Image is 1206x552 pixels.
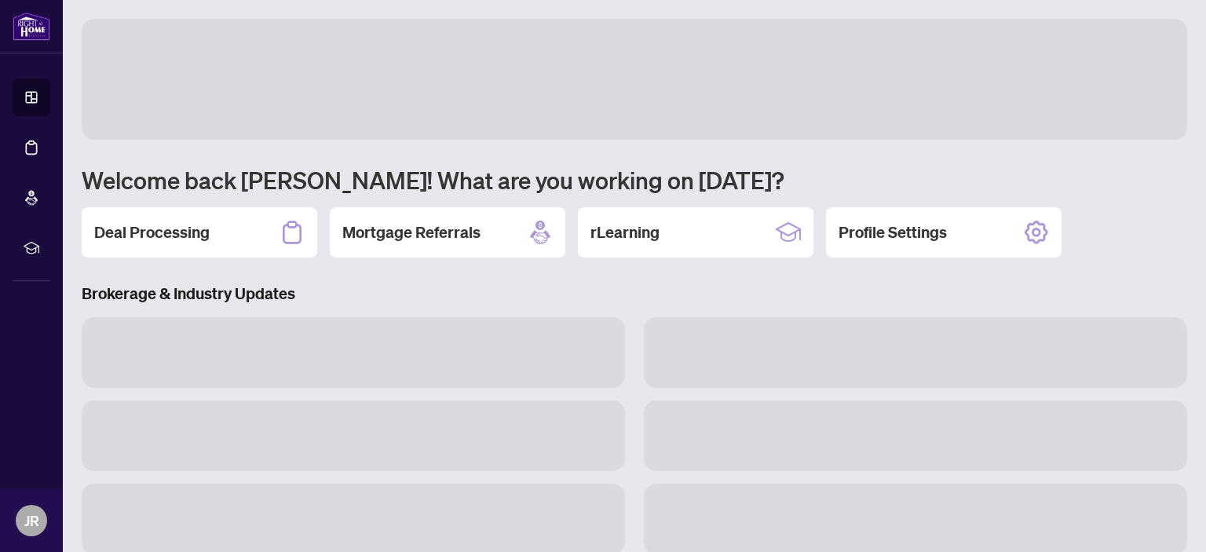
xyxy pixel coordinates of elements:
span: JR [24,510,39,532]
img: logo [13,12,50,41]
h2: rLearning [590,221,660,243]
h3: Brokerage & Industry Updates [82,283,1187,305]
h1: Welcome back [PERSON_NAME]! What are you working on [DATE]? [82,165,1187,195]
h2: Deal Processing [94,221,210,243]
h2: Profile Settings [839,221,947,243]
h2: Mortgage Referrals [342,221,481,243]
